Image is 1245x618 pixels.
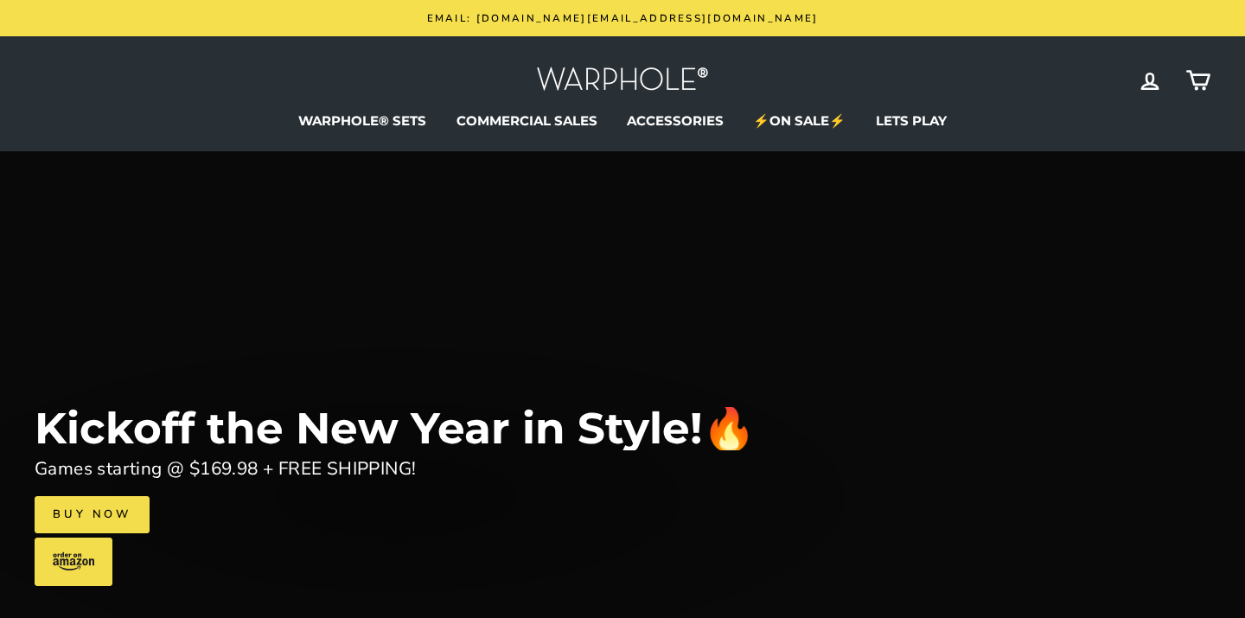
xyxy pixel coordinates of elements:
div: Kickoff the New Year in Style!🔥 [35,407,756,450]
img: Warphole [536,62,709,99]
a: Buy Now [35,496,150,532]
a: LETS PLAY [863,108,960,134]
ul: Primary [35,108,1210,134]
span: Email: [DOMAIN_NAME][EMAIL_ADDRESS][DOMAIN_NAME] [427,11,819,25]
a: WARPHOLE® SETS [285,108,439,134]
a: Email: [DOMAIN_NAME][EMAIL_ADDRESS][DOMAIN_NAME] [39,9,1206,28]
img: amazon-logo.svg [53,551,94,571]
div: Games starting @ $169.98 + FREE SHIPPING! [35,455,416,483]
a: COMMERCIAL SALES [444,108,610,134]
a: ACCESSORIES [614,108,737,134]
a: ⚡ON SALE⚡ [740,108,859,134]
